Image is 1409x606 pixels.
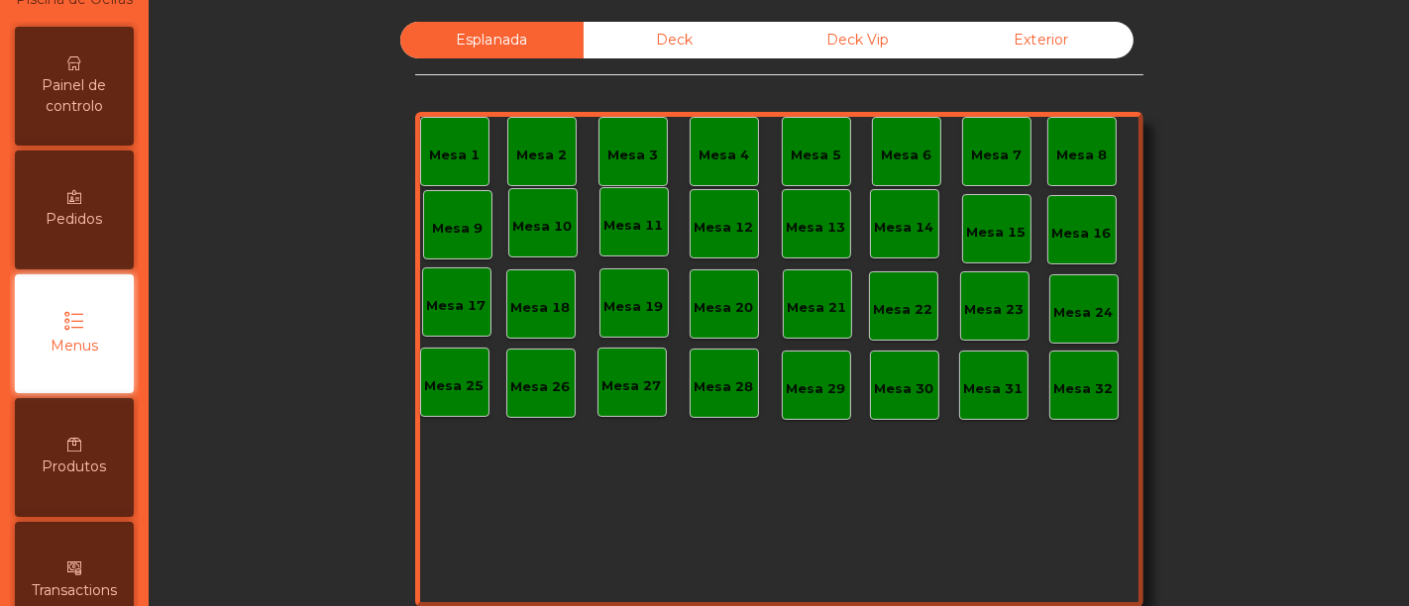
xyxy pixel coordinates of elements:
div: Mesa 18 [511,298,571,318]
span: Produtos [43,456,107,477]
div: Mesa 32 [1054,379,1114,399]
div: Mesa 27 [602,376,662,396]
div: Mesa 6 [881,146,931,165]
div: Mesa 7 [971,146,1022,165]
div: Mesa 19 [604,297,664,317]
span: Menus [51,336,98,356]
div: Mesa 29 [787,379,846,399]
div: Mesa 28 [695,377,754,397]
div: Mesa 23 [965,300,1025,320]
div: Exterior [950,22,1134,58]
div: Mesa 8 [1056,146,1107,165]
div: Mesa 2 [516,146,567,165]
div: Mesa 3 [607,146,658,165]
div: Deck [584,22,767,58]
div: Mesa 30 [875,379,934,399]
div: Mesa 5 [791,146,841,165]
div: Mesa 25 [425,376,485,396]
div: Mesa 1 [429,146,480,165]
div: Mesa 24 [1054,303,1114,323]
div: Esplanada [400,22,584,58]
span: Transactions [32,580,117,601]
div: Mesa 14 [875,218,934,238]
div: Mesa 9 [432,219,483,239]
div: Mesa 17 [427,296,487,316]
div: Mesa 15 [967,223,1027,243]
div: Mesa 22 [874,300,933,320]
div: Mesa 16 [1052,224,1112,244]
div: Mesa 21 [788,298,847,318]
div: Deck Vip [767,22,950,58]
div: Mesa 10 [513,217,573,237]
div: Mesa 12 [695,218,754,238]
div: Mesa 26 [511,377,571,397]
div: Mesa 13 [787,218,846,238]
div: Mesa 31 [964,379,1024,399]
div: Mesa 4 [699,146,749,165]
span: Pedidos [47,209,103,230]
span: Painel de controlo [20,75,129,117]
div: Mesa 20 [695,298,754,318]
div: Mesa 11 [604,216,664,236]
